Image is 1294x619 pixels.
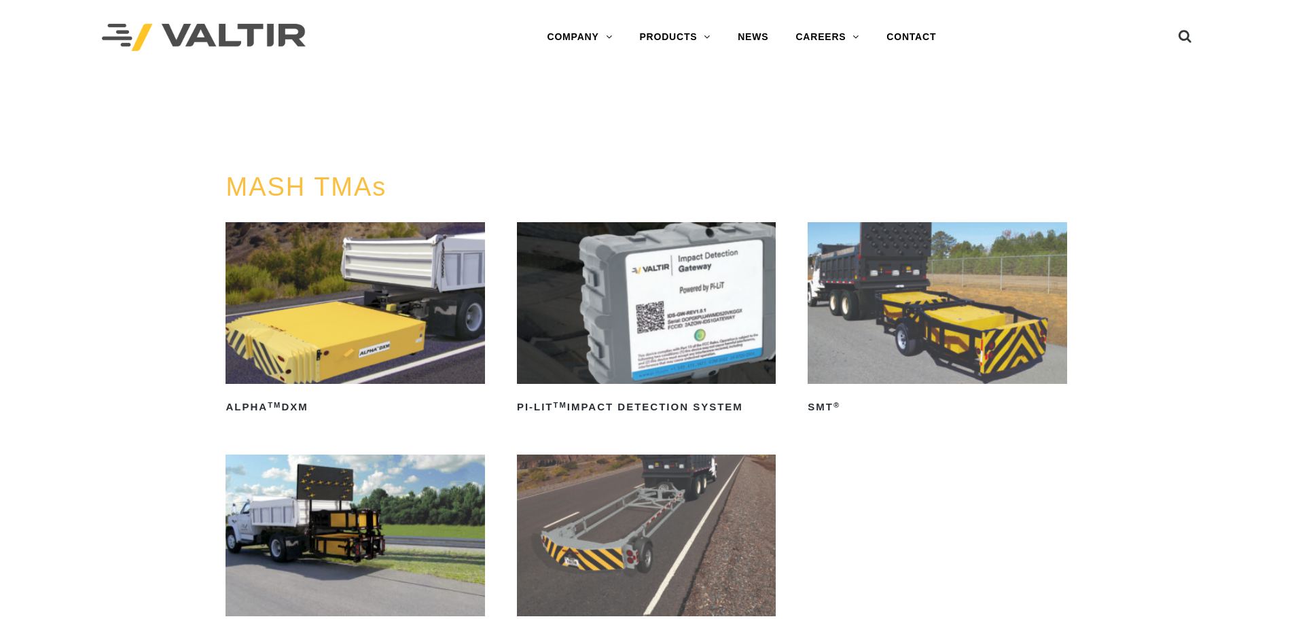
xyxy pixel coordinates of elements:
[533,24,626,51] a: COMPANY
[873,24,950,51] a: CONTACT
[808,222,1066,418] a: SMT®
[517,396,776,418] h2: PI-LIT Impact Detection System
[226,396,484,418] h2: ALPHA DXM
[226,173,387,201] a: MASH TMAs
[833,401,840,409] sup: ®
[782,24,873,51] a: CAREERS
[102,24,306,52] img: Valtir
[554,401,567,409] sup: TM
[517,222,776,418] a: PI-LITTMImpact Detection System
[808,396,1066,418] h2: SMT
[626,24,724,51] a: PRODUCTS
[268,401,281,409] sup: TM
[724,24,782,51] a: NEWS
[226,222,484,418] a: ALPHATMDXM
